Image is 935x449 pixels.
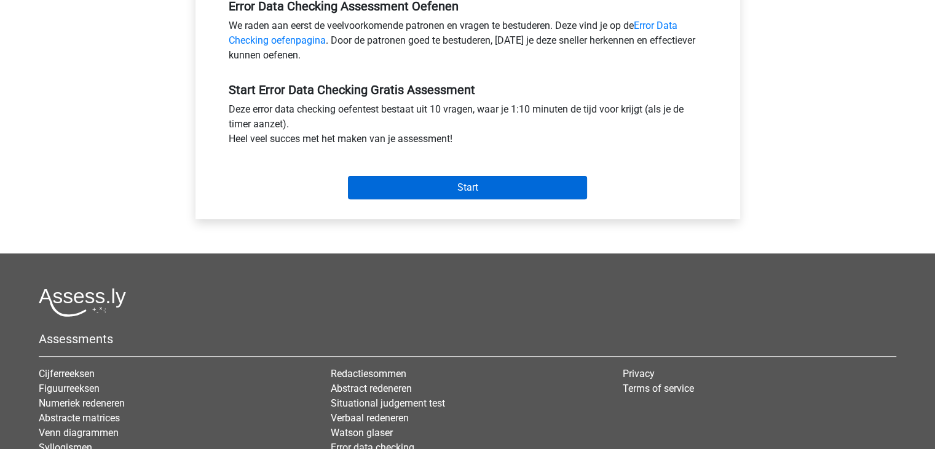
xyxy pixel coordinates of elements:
a: Venn diagrammen [39,427,119,439]
a: Abstracte matrices [39,412,120,424]
h5: Assessments [39,332,896,346]
a: Cijferreeksen [39,368,95,379]
a: Figuurreeksen [39,383,100,394]
div: Deze error data checking oefentest bestaat uit 10 vragen, waar je 1:10 minuten de tijd voor krijg... [219,102,716,151]
a: Situational judgement test [331,397,445,409]
input: Start [348,176,587,199]
a: Privacy [623,368,655,379]
a: Redactiesommen [331,368,406,379]
h5: Start Error Data Checking Gratis Assessment [229,82,707,97]
a: Terms of service [623,383,694,394]
a: Abstract redeneren [331,383,412,394]
img: Assessly logo [39,288,126,317]
a: Watson glaser [331,427,393,439]
a: Verbaal redeneren [331,412,409,424]
div: We raden aan eerst de veelvoorkomende patronen en vragen te bestuderen. Deze vind je op de . Door... [219,18,716,68]
a: Numeriek redeneren [39,397,125,409]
